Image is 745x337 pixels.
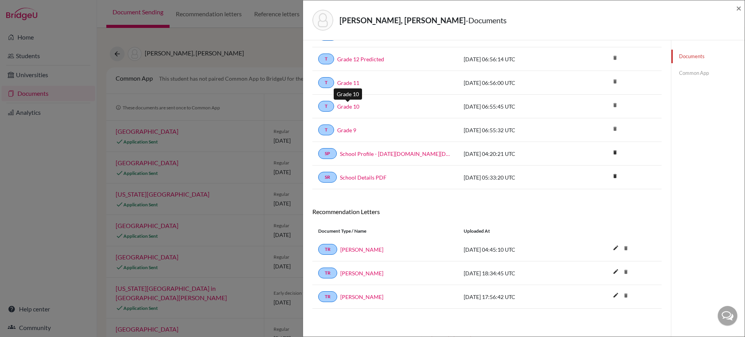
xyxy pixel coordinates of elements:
a: TR [318,268,337,278]
span: [DATE] 04:45:10 UTC [464,246,515,253]
a: School Details PDF [340,173,386,181]
i: edit [610,242,622,254]
a: T [318,124,334,135]
div: [DATE] 06:56:00 UTC [458,79,574,87]
button: edit [609,266,622,278]
div: Document Type / Name [312,228,458,235]
a: T [318,77,334,88]
a: TR [318,291,337,302]
a: Grade 11 [337,79,359,87]
span: Help [17,5,33,12]
div: Uploaded at [458,228,574,235]
span: × [736,2,742,14]
strong: [PERSON_NAME], [PERSON_NAME] [340,16,466,25]
a: Documents [671,50,745,63]
div: [DATE] 05:33:20 UTC [458,173,574,181]
a: delete [609,171,621,182]
i: delete [609,52,621,64]
a: SR [318,172,337,183]
button: edit [609,290,622,302]
div: [DATE] 06:55:45 UTC [458,102,574,111]
span: - Documents [466,16,507,25]
i: delete [609,99,621,111]
i: delete [620,290,632,301]
a: [PERSON_NAME] [340,293,383,301]
a: [PERSON_NAME] [340,269,383,277]
a: SP [318,148,337,159]
div: [DATE] 04:20:21 UTC [458,150,574,158]
h6: Recommendation Letters [312,208,662,215]
span: [DATE] 18:34:45 UTC [464,270,515,277]
i: delete [609,76,621,87]
a: Grade 12 Predicted [337,55,384,63]
i: edit [610,265,622,278]
a: Grade 10 [337,102,359,111]
button: Close [736,3,742,13]
a: Grade 9 [337,126,356,134]
i: delete [620,242,632,254]
i: edit [610,289,622,301]
i: delete [609,147,621,158]
div: Grade 10 [334,88,362,100]
i: delete [609,123,621,135]
div: [DATE] 06:56:14 UTC [458,55,574,63]
a: delete [609,148,621,158]
button: edit [609,243,622,254]
a: [PERSON_NAME] [340,245,383,254]
a: School Profile - [DATE][DOMAIN_NAME][DATE]_wide [340,150,452,158]
a: T [318,101,334,112]
div: [DATE] 06:55:32 UTC [458,126,574,134]
i: delete [609,170,621,182]
a: T [318,54,334,64]
a: TR [318,244,337,255]
a: Common App [671,66,745,80]
span: [DATE] 17:56:42 UTC [464,294,515,300]
i: delete [620,266,632,278]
